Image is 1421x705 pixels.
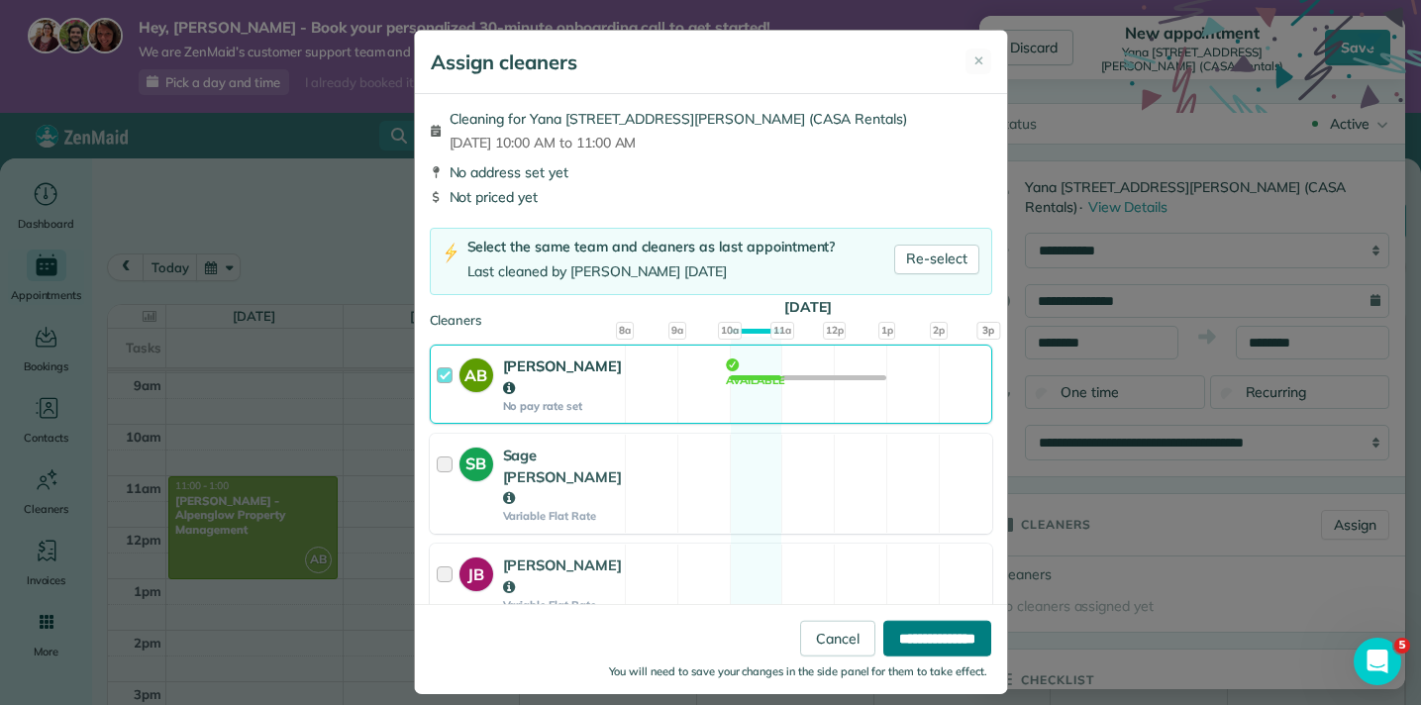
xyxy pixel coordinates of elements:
[459,448,493,476] strong: SB
[503,509,623,523] strong: Variable Flat Rate
[1354,638,1401,685] iframe: Intercom live chat
[894,245,979,274] a: Re-select
[609,664,987,678] small: You will need to save your changes in the side panel for them to take effect.
[503,356,623,397] strong: [PERSON_NAME]
[800,621,875,656] a: Cancel
[459,557,493,586] strong: JB
[503,399,623,413] strong: No pay rate set
[450,109,908,129] span: Cleaning for Yana [STREET_ADDRESS][PERSON_NAME] (CASA Rentals)
[973,51,984,71] span: ✕
[430,311,992,317] div: Cleaners
[450,133,908,152] span: [DATE] 10:00 AM to 11:00 AM
[430,162,992,182] div: No address set yet
[503,598,623,612] strong: Variable Flat Rate
[467,261,836,282] div: Last cleaned by [PERSON_NAME] [DATE]
[503,555,623,596] strong: [PERSON_NAME]
[430,187,992,207] div: Not priced yet
[1394,638,1410,654] span: 5
[431,49,577,76] h5: Assign cleaners
[443,243,459,263] img: lightning-bolt-icon-94e5364df696ac2de96d3a42b8a9ff6ba979493684c50e6bbbcda72601fa0d29.png
[503,446,623,508] strong: Sage [PERSON_NAME]
[459,358,493,387] strong: AB
[467,237,836,257] div: Select the same team and cleaners as last appointment?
